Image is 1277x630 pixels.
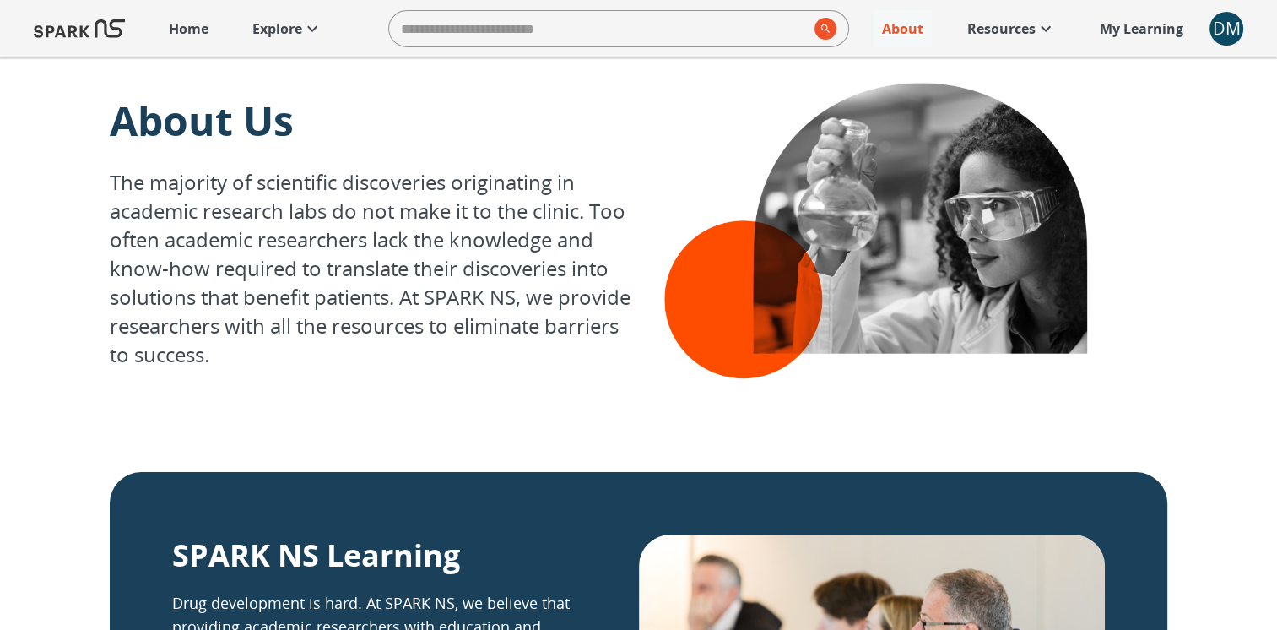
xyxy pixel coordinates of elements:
[172,535,460,576] p: SPARK NS Learning
[1209,12,1243,46] div: DM
[169,19,208,39] p: Home
[110,93,639,148] p: About Us
[959,10,1064,47] a: Resources
[1209,12,1243,46] button: account of current user
[882,19,923,39] p: About
[874,10,932,47] a: About
[110,168,639,369] p: The majority of scientific discoveries originating in academic research labs do not make it to th...
[160,10,217,47] a: Home
[1100,19,1183,39] p: My Learning
[34,8,125,49] img: Logo of SPARK at Stanford
[244,10,331,47] a: Explore
[808,11,836,46] button: search
[1091,10,1193,47] a: My Learning
[252,19,302,39] p: Explore
[967,19,1036,39] p: Resources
